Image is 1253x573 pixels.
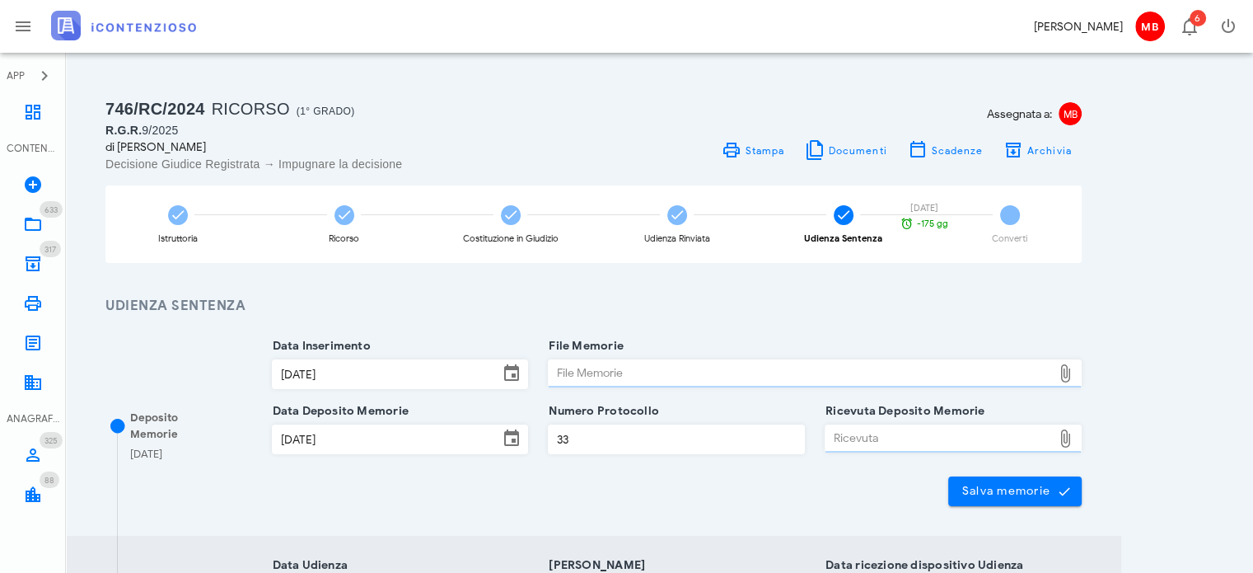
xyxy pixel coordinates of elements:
div: Ricevuta [825,425,1052,452]
input: Numero Protocollo [549,425,804,453]
span: -175 gg [917,219,948,228]
span: Documenti [828,144,887,157]
div: di [PERSON_NAME] [105,139,584,156]
button: Archivia [993,139,1082,162]
label: Ricevuta Deposito Memorie [821,403,984,420]
button: Scadenze [897,139,994,162]
span: Assegnata a: [987,106,1052,123]
span: Stampa [744,144,784,157]
span: Scadenze [930,144,983,157]
div: Udienza Rinviata [644,234,710,243]
div: Costituzione in Giudizio [463,234,559,243]
span: MB [1135,12,1165,41]
span: 325 [44,435,58,446]
span: 88 [44,475,54,486]
a: Stampa [711,139,794,162]
span: 6 [1000,205,1020,225]
div: [DATE] [130,446,162,463]
span: Ricorso [212,100,290,118]
label: File Memorie [544,338,624,355]
div: Istruttoria [158,234,198,243]
h3: Udienza Sentenza [105,296,1082,317]
div: Ricorso [329,234,359,243]
button: Documenti [794,139,897,162]
img: logo-text-2x.png [51,11,196,40]
span: Distintivo [40,432,63,449]
label: Data Inserimento [268,338,371,355]
div: Decisione Giudice Registrata → Impugnare la decisione [105,156,584,172]
span: MB [1059,102,1082,125]
span: Distintivo [1190,10,1206,26]
div: CONTENZIOSO [7,141,59,156]
span: Distintivo [40,472,59,488]
span: (1° Grado) [297,106,355,117]
button: Distintivo [1169,7,1209,46]
div: ANAGRAFICA [7,411,59,426]
span: Archivia [1026,144,1072,157]
div: [DATE] [895,204,953,213]
span: Distintivo [40,241,61,257]
label: Data Deposito Memorie [268,403,409,420]
span: 746/RC/2024 [105,100,205,118]
div: [PERSON_NAME] [1034,18,1123,35]
span: 633 [44,204,58,215]
label: Numero Protocollo [544,403,659,420]
div: Udienza Sentenza [804,234,882,243]
span: Distintivo [40,201,63,218]
div: 9/2025 [105,122,584,139]
span: Salva memorie [961,484,1069,499]
span: 317 [44,244,56,255]
button: Salva memorie [948,477,1082,506]
div: Deposito Memorie [130,410,227,442]
div: File Memorie [549,360,1052,387]
span: R.G.R. [105,124,142,137]
div: Converti [992,234,1027,243]
button: MB [1129,7,1169,46]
